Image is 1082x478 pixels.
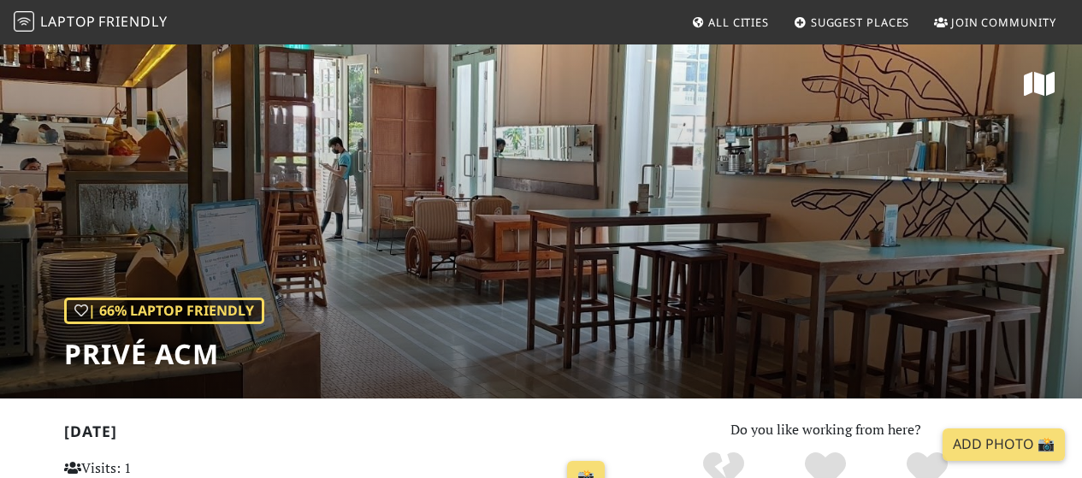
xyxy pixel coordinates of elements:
span: Join Community [951,15,1056,30]
a: Join Community [927,7,1063,38]
img: LaptopFriendly [14,11,34,32]
a: LaptopFriendly LaptopFriendly [14,8,168,38]
div: | 66% Laptop Friendly [64,298,264,325]
span: All Cities [708,15,769,30]
h2: [DATE] [64,422,612,447]
h1: Privé ACM [64,338,264,370]
a: Suggest Places [787,7,917,38]
span: Laptop [40,12,96,31]
span: Friendly [98,12,167,31]
a: Add Photo 📸 [943,428,1065,461]
span: Suggest Places [811,15,910,30]
p: Do you like working from here? [633,419,1019,441]
a: All Cities [684,7,776,38]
